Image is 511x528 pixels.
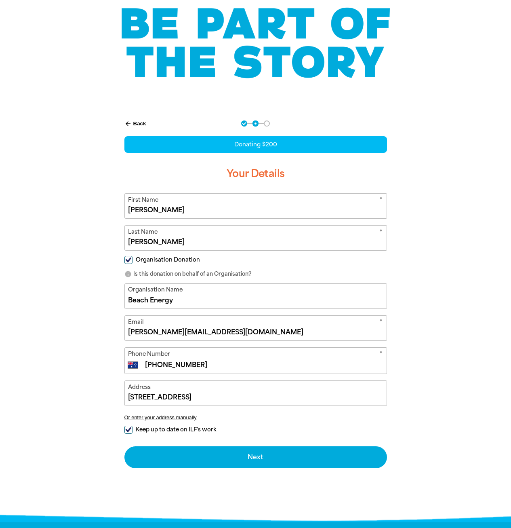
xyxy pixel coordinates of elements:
[124,136,387,153] div: Donating $200
[124,426,132,434] input: Keep up to date on ILF's work
[379,350,383,360] i: Required
[252,120,259,127] button: Navigate to step 2 of 3 to enter your details
[124,120,132,127] i: arrow_back
[124,270,387,278] p: Is this donation on behalf of an Organisation?
[241,120,247,127] button: Navigate to step 1 of 3 to enter your donation amount
[264,120,270,127] button: Navigate to step 3 of 3 to enter your payment details
[121,117,149,131] button: Back
[136,426,216,433] span: Keep up to date on ILF's work
[124,446,387,468] button: Next
[124,414,387,420] button: Or enter your address manually
[124,256,132,264] input: Organisation Donation
[124,270,132,278] i: info
[124,161,387,187] h3: Your Details
[136,256,200,264] span: Organisation Donation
